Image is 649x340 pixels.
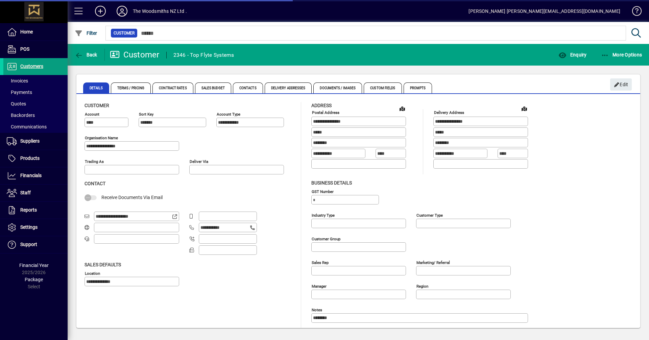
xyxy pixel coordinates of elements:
[133,6,187,17] div: The Woodsmiths NZ Ltd .
[85,112,99,117] mat-label: Account
[114,30,135,37] span: Customer
[233,82,263,93] span: Contacts
[19,263,49,268] span: Financial Year
[7,90,32,95] span: Payments
[20,155,40,161] span: Products
[3,98,68,110] a: Quotes
[75,30,97,36] span: Filter
[610,78,632,91] button: Edit
[190,159,208,164] mat-label: Deliver via
[20,224,38,230] span: Settings
[312,307,322,312] mat-label: Notes
[313,82,362,93] span: Documents / Images
[312,189,334,194] mat-label: GST Number
[614,79,628,90] span: Edit
[85,262,121,267] span: Sales defaults
[3,219,68,236] a: Settings
[312,260,329,265] mat-label: Sales rep
[468,6,620,17] div: [PERSON_NAME] [PERSON_NAME][EMAIL_ADDRESS][DOMAIN_NAME]
[7,124,47,129] span: Communications
[3,133,68,150] a: Suppliers
[311,103,332,108] span: Address
[397,103,408,114] a: View on map
[20,64,43,69] span: Customers
[139,112,153,117] mat-label: Sort key
[601,52,642,57] span: More Options
[85,103,109,108] span: Customer
[85,136,118,140] mat-label: Organisation name
[20,173,42,178] span: Financials
[416,284,428,288] mat-label: Region
[599,49,644,61] button: More Options
[364,82,402,93] span: Custom Fields
[195,82,231,93] span: Sales Budget
[3,110,68,121] a: Backorders
[557,49,588,61] button: Enquiry
[3,75,68,87] a: Invoices
[519,103,530,114] a: View on map
[7,78,28,83] span: Invoices
[7,101,26,106] span: Quotes
[152,82,193,93] span: Contract Rates
[558,52,586,57] span: Enquiry
[90,5,111,17] button: Add
[627,1,641,23] a: Knowledge Base
[404,82,432,93] span: Prompts
[3,121,68,132] a: Communications
[75,52,97,57] span: Back
[20,190,31,195] span: Staff
[25,277,43,282] span: Package
[85,159,104,164] mat-label: Trading as
[217,112,240,117] mat-label: Account Type
[68,49,105,61] app-page-header-button: Back
[265,82,312,93] span: Delivery Addresses
[83,82,109,93] span: Details
[312,213,335,217] mat-label: Industry type
[3,87,68,98] a: Payments
[3,150,68,167] a: Products
[3,41,68,58] a: POS
[3,185,68,201] a: Staff
[416,213,443,217] mat-label: Customer type
[101,195,163,200] span: Receive Documents Via Email
[416,260,450,265] mat-label: Marketing/ Referral
[3,202,68,219] a: Reports
[111,82,151,93] span: Terms / Pricing
[85,271,100,275] mat-label: Location
[312,284,327,288] mat-label: Manager
[20,207,37,213] span: Reports
[311,180,352,186] span: Business details
[20,29,33,34] span: Home
[20,46,29,52] span: POS
[20,242,37,247] span: Support
[3,24,68,41] a: Home
[312,236,340,241] mat-label: Customer group
[111,5,133,17] button: Profile
[73,27,99,39] button: Filter
[3,167,68,184] a: Financials
[20,138,40,144] span: Suppliers
[110,49,160,60] div: Customer
[3,236,68,253] a: Support
[73,49,99,61] button: Back
[85,181,105,186] span: Contact
[7,113,35,118] span: Backorders
[173,50,234,60] div: 2346 - Top Flyte Systems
